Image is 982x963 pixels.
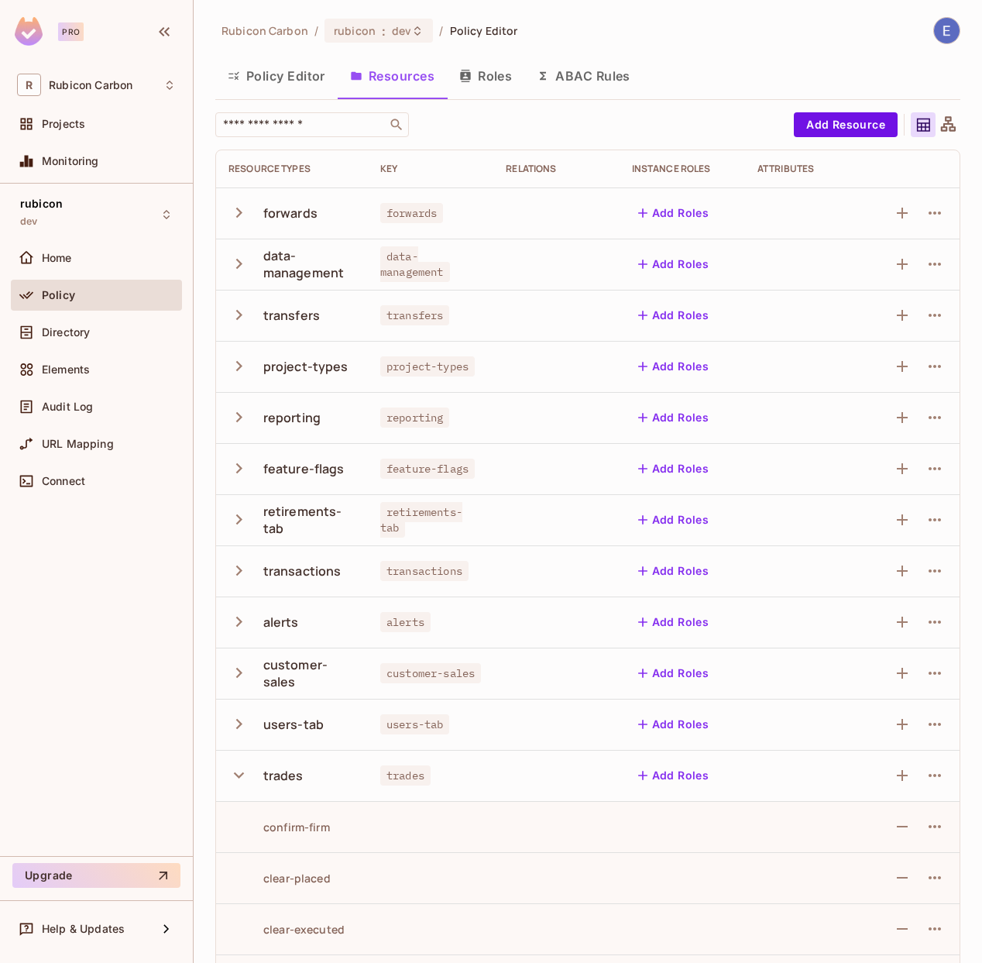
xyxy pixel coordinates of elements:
[380,459,475,479] span: feature-flags
[221,23,308,38] span: the active workspace
[380,663,481,683] span: customer-sales
[632,252,716,277] button: Add Roles
[632,405,716,430] button: Add Roles
[450,23,518,38] span: Policy Editor
[263,716,324,733] div: users-tab
[380,714,449,734] span: users-tab
[380,561,469,581] span: transactions
[42,923,125,935] span: Help & Updates
[263,358,349,375] div: project-types
[20,215,37,228] span: dev
[42,363,90,376] span: Elements
[380,246,450,282] span: data-management
[42,118,85,130] span: Projects
[42,155,99,167] span: Monitoring
[632,661,716,686] button: Add Roles
[263,409,321,426] div: reporting
[263,307,320,324] div: transfers
[632,163,733,175] div: Instance roles
[632,712,716,737] button: Add Roles
[42,252,72,264] span: Home
[215,57,338,95] button: Policy Editor
[263,614,299,631] div: alerts
[632,763,716,788] button: Add Roles
[228,820,330,834] div: confirm-firm
[381,25,386,37] span: :
[757,163,858,175] div: Attributes
[380,203,443,223] span: forwards
[42,326,90,339] span: Directory
[49,79,132,91] span: Workspace: Rubicon Carbon
[263,205,318,222] div: forwards
[380,408,449,428] span: reporting
[334,23,376,38] span: rubicon
[447,57,524,95] button: Roles
[12,863,180,888] button: Upgrade
[314,23,318,38] li: /
[794,112,898,137] button: Add Resource
[58,22,84,41] div: Pro
[934,18,960,43] img: Erick Arevalo
[380,612,431,632] span: alerts
[632,456,716,481] button: Add Roles
[632,201,716,225] button: Add Roles
[506,163,606,175] div: Relations
[42,289,75,301] span: Policy
[228,922,345,937] div: clear-executed
[42,401,93,413] span: Audit Log
[263,503,355,537] div: retirements-tab
[15,17,43,46] img: SReyMgAAAABJRU5ErkJggg==
[380,305,449,325] span: transfers
[632,507,716,532] button: Add Roles
[380,163,481,175] div: Key
[338,57,447,95] button: Resources
[392,23,411,38] span: dev
[42,475,85,487] span: Connect
[439,23,443,38] li: /
[632,354,716,379] button: Add Roles
[263,656,355,690] div: customer-sales
[263,247,355,281] div: data-management
[524,57,643,95] button: ABAC Rules
[632,610,716,635] button: Add Roles
[20,198,63,210] span: rubicon
[263,767,304,784] div: trades
[228,871,331,886] div: clear-placed
[42,438,114,450] span: URL Mapping
[632,303,716,328] button: Add Roles
[380,765,431,786] span: trades
[263,460,345,477] div: feature-flags
[17,74,41,96] span: R
[228,163,355,175] div: Resource Types
[632,559,716,583] button: Add Roles
[380,502,462,538] span: retirements-tab
[263,562,342,580] div: transactions
[380,356,475,377] span: project-types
